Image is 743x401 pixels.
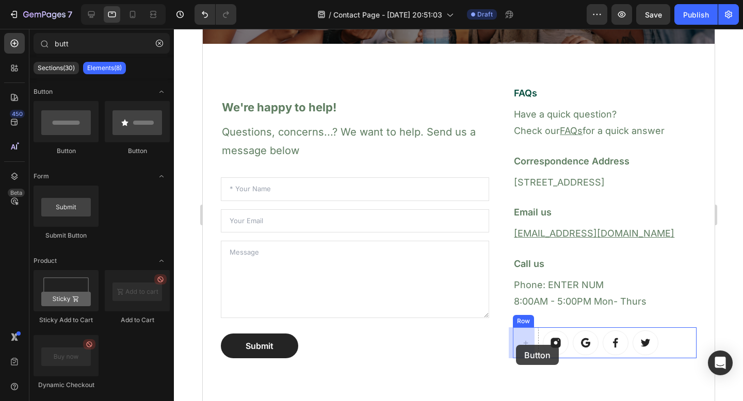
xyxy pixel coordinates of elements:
[34,33,170,54] input: Search Sections & Elements
[708,350,733,375] div: Open Intercom Messenger
[203,29,715,401] iframe: Design area
[674,4,718,25] button: Publish
[636,4,670,25] button: Save
[329,9,331,20] span: /
[4,4,77,25] button: 7
[10,110,25,118] div: 450
[153,253,170,269] span: Toggle open
[38,64,75,72] p: Sections(30)
[34,87,53,96] span: Button
[8,189,25,197] div: Beta
[68,8,72,21] p: 7
[477,10,493,19] span: Draft
[34,231,99,240] div: Submit Button
[333,9,442,20] span: Contact Page - [DATE] 20:51:03
[105,315,170,325] div: Add to Cart
[34,172,49,181] span: Form
[34,146,99,156] div: Button
[105,146,170,156] div: Button
[153,168,170,185] span: Toggle open
[645,10,662,19] span: Save
[34,380,99,390] div: Dynamic Checkout
[683,9,709,20] div: Publish
[195,4,236,25] div: Undo/Redo
[34,315,99,325] div: Sticky Add to Cart
[87,64,122,72] p: Elements(8)
[34,256,57,265] span: Product
[153,83,170,100] span: Toggle open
